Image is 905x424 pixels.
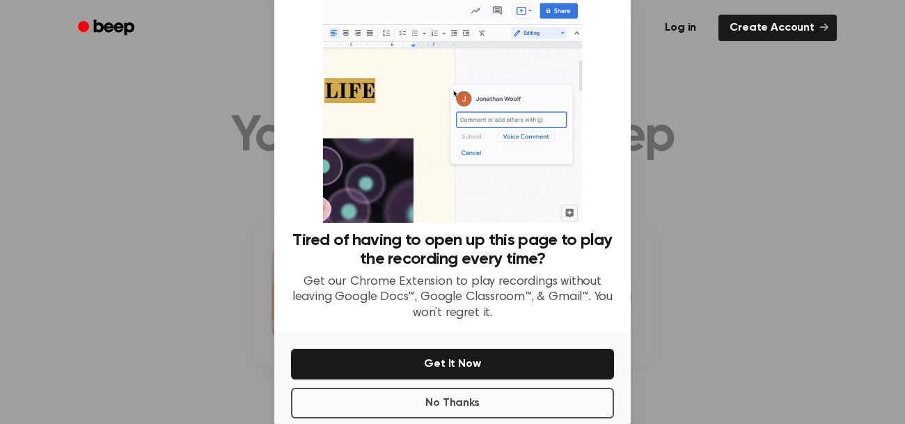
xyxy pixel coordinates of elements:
a: Beep [68,15,147,42]
a: Create Account [718,15,837,41]
h3: Tired of having to open up this page to play the recording every time? [291,231,614,269]
a: Log in [651,12,710,44]
p: Get our Chrome Extension to play recordings without leaving Google Docs™, Google Classroom™, & Gm... [291,274,614,322]
button: Get It Now [291,349,614,379]
button: No Thanks [291,388,614,418]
